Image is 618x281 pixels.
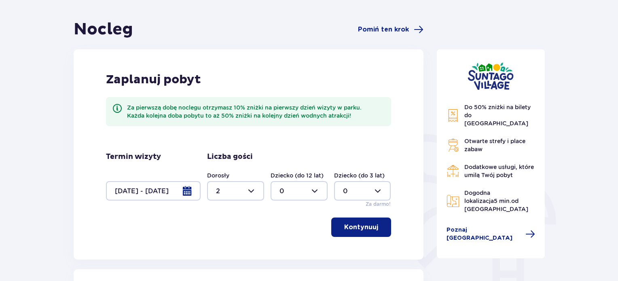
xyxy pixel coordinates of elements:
[464,190,528,212] span: Dogodna lokalizacja od [GEOGRAPHIC_DATA]
[464,104,531,127] span: Do 50% zniżki na bilety do [GEOGRAPHIC_DATA]
[74,19,133,40] h1: Nocleg
[468,62,514,90] img: Suntago Village
[494,198,511,204] span: 5 min.
[127,104,385,120] div: Za pierwszą dobę noclegu otrzymasz 10% zniżki na pierwszy dzień wizyty w parku. Każda kolejna dob...
[447,109,459,122] img: Discount Icon
[447,194,459,207] img: Map Icon
[331,218,391,237] button: Kontynuuj
[447,226,521,242] span: Poznaj [GEOGRAPHIC_DATA]
[207,171,229,180] label: Dorosły
[464,164,534,178] span: Dodatkowe usługi, które umilą Twój pobyt
[366,201,391,208] p: Za darmo!
[271,171,324,180] label: Dziecko (do 12 lat)
[447,165,459,177] img: Restaurant Icon
[106,72,201,87] p: Zaplanuj pobyt
[358,25,409,34] span: Pomiń ten krok
[464,138,525,152] span: Otwarte strefy i place zabaw
[207,152,253,162] p: Liczba gości
[344,223,378,232] p: Kontynuuj
[106,152,161,162] p: Termin wizyty
[447,139,459,152] img: Grill Icon
[447,226,535,242] a: Poznaj [GEOGRAPHIC_DATA]
[358,25,423,34] a: Pomiń ten krok
[334,171,385,180] label: Dziecko (do 3 lat)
